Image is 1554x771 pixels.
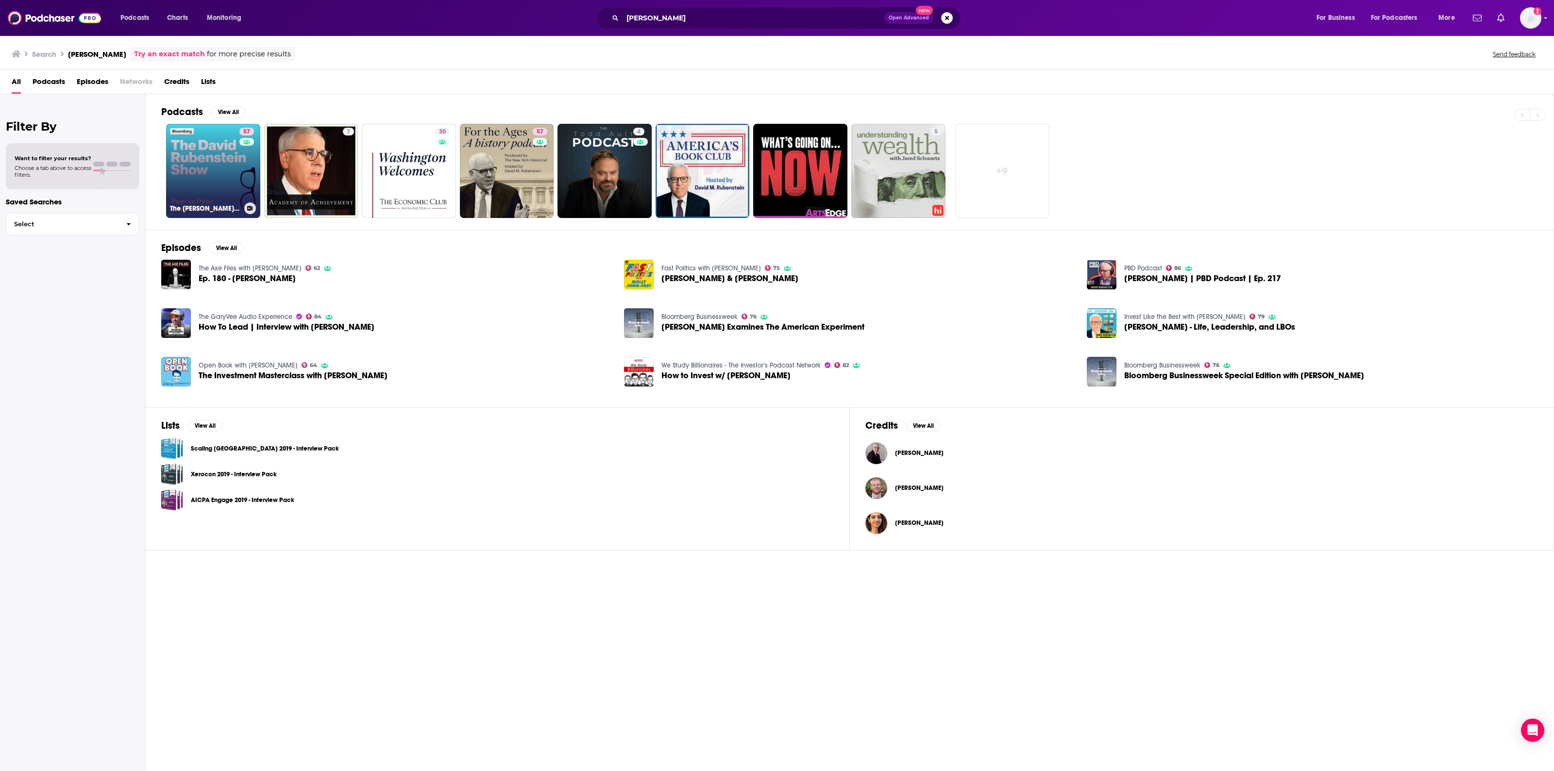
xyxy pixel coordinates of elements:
span: 82 [843,363,849,368]
span: [PERSON_NAME] [895,449,944,457]
button: Select [6,213,139,235]
span: Charts [167,11,188,25]
a: AICPA Engage 2019 - Interview Pack [191,495,294,505]
a: 64 [302,362,318,368]
h3: The [PERSON_NAME] Show [170,204,240,213]
img: Bloomberg Businessweek Special Edition with David Rubenstein [1087,357,1116,386]
input: Search podcasts, credits, & more... [623,10,884,26]
span: Want to filter your results? [15,155,91,162]
button: Show profile menu [1520,7,1541,29]
span: 57 [243,127,250,137]
button: open menu [114,10,162,26]
button: View All [187,420,222,432]
a: PBD Podcast [1124,264,1162,272]
div: Open Intercom Messenger [1521,719,1544,742]
span: 76 [1213,363,1219,368]
a: Invest Like the Best with Patrick O'Shaughnessy [1124,313,1246,321]
a: David Rubenstein [865,442,887,464]
a: How To Lead | Interview with David Rubenstein [199,323,374,331]
button: Send feedback [1490,50,1538,58]
a: Ep. 180 - David Rubenstein [161,260,191,289]
img: How To Lead | Interview with David Rubenstein [161,308,191,338]
a: David Rubenstein - Life, Leadership, and LBOs [1087,308,1116,338]
a: 57 [533,128,547,135]
a: 7 [343,128,354,135]
a: 5 [930,128,942,135]
a: We Study Billionaires - The Investor’s Podcast Network [661,361,821,369]
span: More [1438,11,1455,25]
span: Podcasts [33,74,65,94]
a: AICPA Engage 2019 - Interview Pack [161,489,183,511]
span: Logged in as Tessarossi87 [1520,7,1541,29]
a: 76 [1204,362,1220,368]
a: Bloomberg Businessweek [1124,361,1200,369]
img: Podchaser - Follow, Share and Rate Podcasts [8,9,101,27]
h2: Lists [161,419,180,432]
a: David Rubenstein Examines The American Experiment [661,323,864,331]
img: Madiha Afzal [865,512,887,534]
h3: [PERSON_NAME] [68,50,126,59]
span: Xerocon 2019 - Interview Pack [161,463,183,485]
a: Open Book with Anthony Scaramucci [199,361,298,369]
a: David Rubenstein [895,449,944,457]
a: EpisodesView All [161,242,244,254]
span: Ep. 180 - [PERSON_NAME] [199,274,296,283]
span: Choose a tab above to access filters. [15,165,91,178]
span: For Business [1317,11,1355,25]
span: [PERSON_NAME] & [PERSON_NAME] [661,274,798,283]
a: The Axe Files with David Axelrod [199,264,302,272]
span: 7 [347,127,350,137]
a: Lists [201,74,216,94]
span: For Podcasters [1371,11,1418,25]
span: How To Lead | Interview with [PERSON_NAME] [199,323,374,331]
span: [PERSON_NAME] | PBD Podcast | Ep. 217 [1124,274,1281,283]
img: Tim Miller & David Rubenstein [624,260,654,289]
span: The Investment Masterclass with [PERSON_NAME] [199,371,388,380]
a: 82 [834,362,849,368]
a: Tim Miller & David Rubenstein [661,274,798,283]
a: PodcastsView All [161,106,246,118]
a: Show notifications dropdown [1493,10,1508,26]
img: The Investment Masterclass with David Rubenstein [161,357,191,386]
a: +9 [955,124,1049,218]
a: All [12,74,21,94]
span: 76 [750,315,757,319]
a: 57 [460,124,554,218]
span: 57 [537,127,543,137]
span: Monitoring [207,11,241,25]
span: 5 [934,127,938,137]
img: David Rubenstein | PBD Podcast | Ep. 217 [1087,260,1116,289]
a: 79 [1250,314,1265,319]
img: How to Invest w/ David Rubenstein [624,357,654,386]
a: Bloomberg Businessweek Special Edition with David Rubenstein [1124,371,1364,380]
span: 86 [1174,266,1181,270]
a: 75 [765,265,780,271]
span: Bloomberg Businessweek Special Edition with [PERSON_NAME] [1124,371,1364,380]
span: 64 [310,363,317,368]
button: open menu [1310,10,1367,26]
span: [PERSON_NAME] Examines The American Experiment [661,323,864,331]
button: Matthew CollinMatthew Collin [865,472,1538,503]
a: Scaling [GEOGRAPHIC_DATA] 2019 - Interview Pack [191,443,339,454]
a: Bloomberg Businessweek [661,313,738,321]
h2: Episodes [161,242,201,254]
span: Credits [164,74,189,94]
span: 84 [314,315,321,319]
a: 7 [264,124,358,218]
span: Episodes [77,74,108,94]
a: CreditsView All [865,419,941,432]
p: Saved Searches [6,197,139,206]
span: How to Invest w/ [PERSON_NAME] [661,371,791,380]
a: 30 [362,124,456,218]
button: Open AdvancedNew [884,12,933,24]
span: 79 [1258,315,1265,319]
span: [PERSON_NAME] [895,484,944,492]
button: David RubensteinDavid Rubenstein [865,437,1538,469]
a: 57 [239,128,254,135]
span: Scaling New Heights 2019 - Interview Pack [161,437,183,459]
a: 4 [633,128,644,135]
